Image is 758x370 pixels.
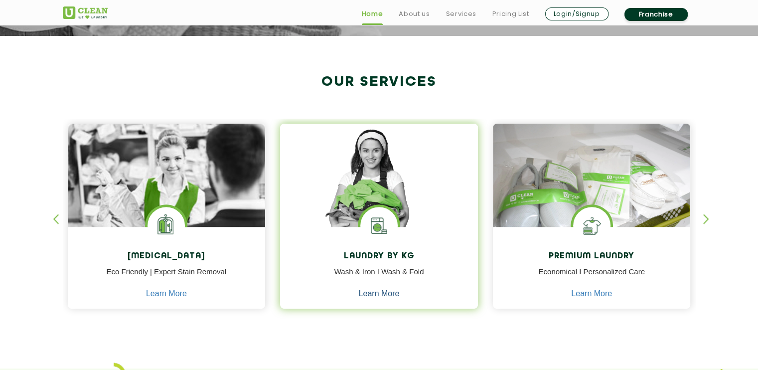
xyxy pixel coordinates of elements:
[624,8,688,21] a: Franchise
[545,7,608,20] a: Login/Signup
[500,252,683,261] h4: Premium Laundry
[446,8,476,20] a: Services
[573,207,610,244] img: Shoes Cleaning
[63,74,696,90] h2: Our Services
[492,8,529,20] a: Pricing List
[280,124,478,255] img: a girl with laundry basket
[571,289,612,298] a: Learn More
[63,6,108,19] img: UClean Laundry and Dry Cleaning
[500,266,683,289] p: Economical I Personalized Care
[68,124,266,283] img: Drycleaners near me
[359,289,400,298] a: Learn More
[288,252,470,261] h4: Laundry by Kg
[362,8,383,20] a: Home
[75,252,258,261] h4: [MEDICAL_DATA]
[148,207,185,244] img: Laundry Services near me
[75,266,258,289] p: Eco Friendly | Expert Stain Removal
[493,124,691,255] img: laundry done shoes and clothes
[360,207,398,244] img: laundry washing machine
[146,289,187,298] a: Learn More
[399,8,430,20] a: About us
[288,266,470,289] p: Wash & Iron I Wash & Fold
